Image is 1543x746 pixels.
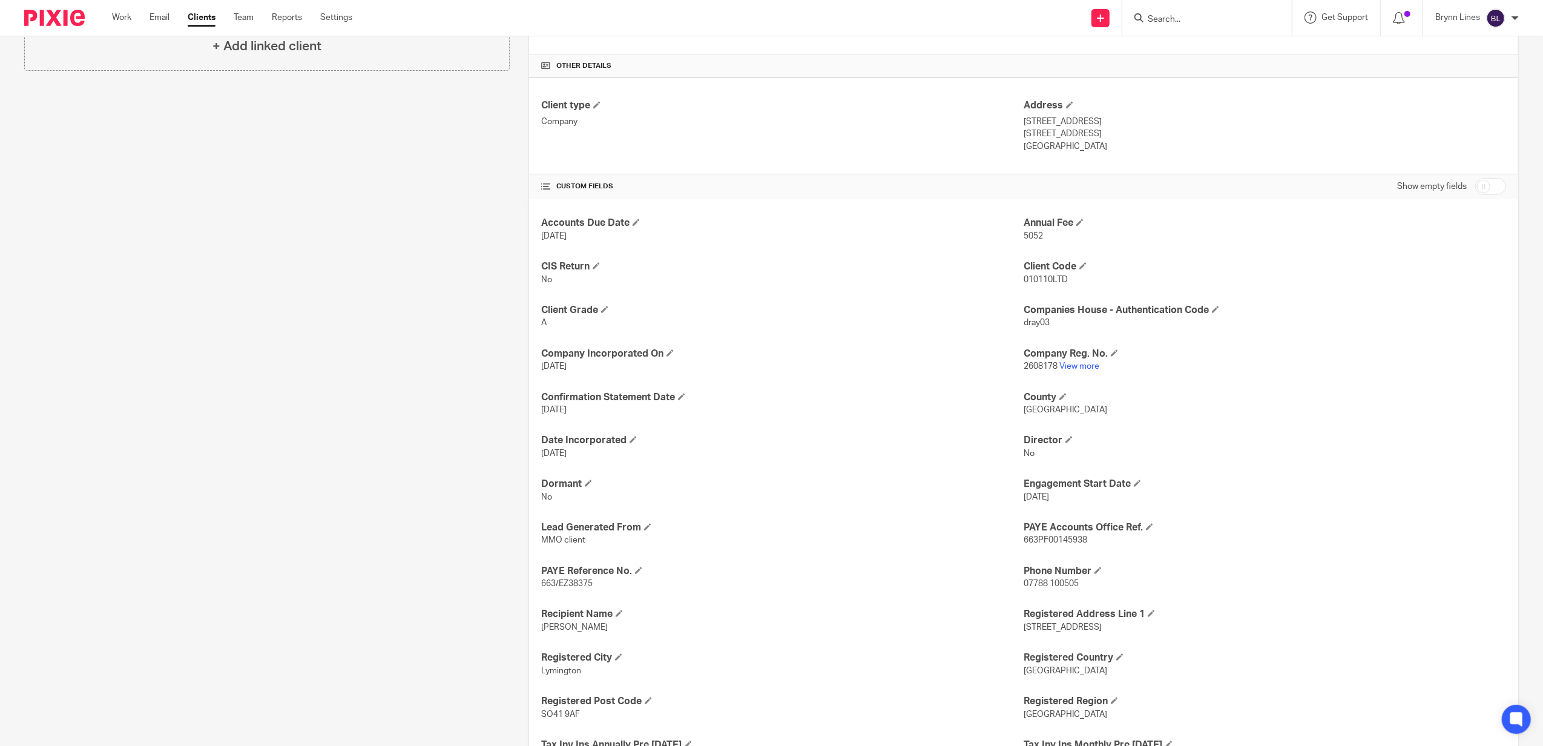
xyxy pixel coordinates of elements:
[1024,608,1506,621] h4: Registered Address Line 1
[541,667,581,675] span: Lymington
[541,391,1024,404] h4: Confirmation Statement Date
[1147,15,1255,25] input: Search
[1024,217,1506,229] h4: Annual Fee
[1024,319,1050,327] span: dray03
[541,99,1024,112] h4: Client type
[541,362,567,371] span: [DATE]
[541,304,1024,317] h4: Client Grade
[188,12,215,24] a: Clients
[1024,348,1506,360] h4: Company Reg. No.
[541,319,547,327] span: A
[541,276,552,284] span: No
[1024,391,1506,404] h4: County
[1024,260,1506,273] h4: Client Code
[541,608,1024,621] h4: Recipient Name
[320,12,352,24] a: Settings
[541,406,567,414] span: [DATE]
[1024,521,1506,534] h4: PAYE Accounts Office Ref.
[1024,406,1107,414] span: [GEOGRAPHIC_DATA]
[1024,276,1068,284] span: 010110LTD
[1486,8,1505,28] img: svg%3E
[541,652,1024,664] h4: Registered City
[272,12,302,24] a: Reports
[541,710,580,719] span: SO41 9AF
[1024,579,1079,588] span: 07788 100505
[541,536,585,544] span: MMO client
[541,695,1024,708] h4: Registered Post Code
[541,232,567,240] span: [DATE]
[1024,304,1506,317] h4: Companies House - Authentication Code
[541,478,1024,490] h4: Dormant
[1024,232,1043,240] span: 5052
[541,565,1024,578] h4: PAYE Reference No.
[541,348,1024,360] h4: Company Incorporated On
[1024,667,1107,675] span: [GEOGRAPHIC_DATA]
[1024,128,1506,140] p: [STREET_ADDRESS]
[541,623,608,632] span: [PERSON_NAME]
[1024,536,1087,544] span: 663PF00145938
[24,10,85,26] img: Pixie
[1024,623,1102,632] span: [STREET_ADDRESS]
[1024,140,1506,153] p: [GEOGRAPHIC_DATA]
[541,260,1024,273] h4: CIS Return
[1024,695,1506,708] h4: Registered Region
[541,182,1024,191] h4: CUSTOM FIELDS
[541,493,552,501] span: No
[1024,710,1107,719] span: [GEOGRAPHIC_DATA]
[112,12,131,24] a: Work
[541,434,1024,447] h4: Date Incorporated
[1024,493,1049,501] span: [DATE]
[1024,116,1506,128] p: [STREET_ADDRESS]
[541,521,1024,534] h4: Lead Generated From
[541,449,567,458] span: [DATE]
[556,61,611,71] span: Other details
[212,37,321,56] h4: + Add linked client
[541,116,1024,128] p: Company
[1397,180,1467,193] label: Show empty fields
[1024,652,1506,664] h4: Registered Country
[1024,362,1058,371] span: 2608178
[234,12,254,24] a: Team
[1024,565,1506,578] h4: Phone Number
[1321,13,1368,22] span: Get Support
[1024,478,1506,490] h4: Engagement Start Date
[150,12,169,24] a: Email
[1059,362,1099,371] a: View more
[1435,12,1480,24] p: Brynn Lines
[1024,434,1506,447] h4: Director
[541,217,1024,229] h4: Accounts Due Date
[1024,449,1035,458] span: No
[541,579,593,588] span: 663/EZ38375
[1024,99,1506,112] h4: Address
